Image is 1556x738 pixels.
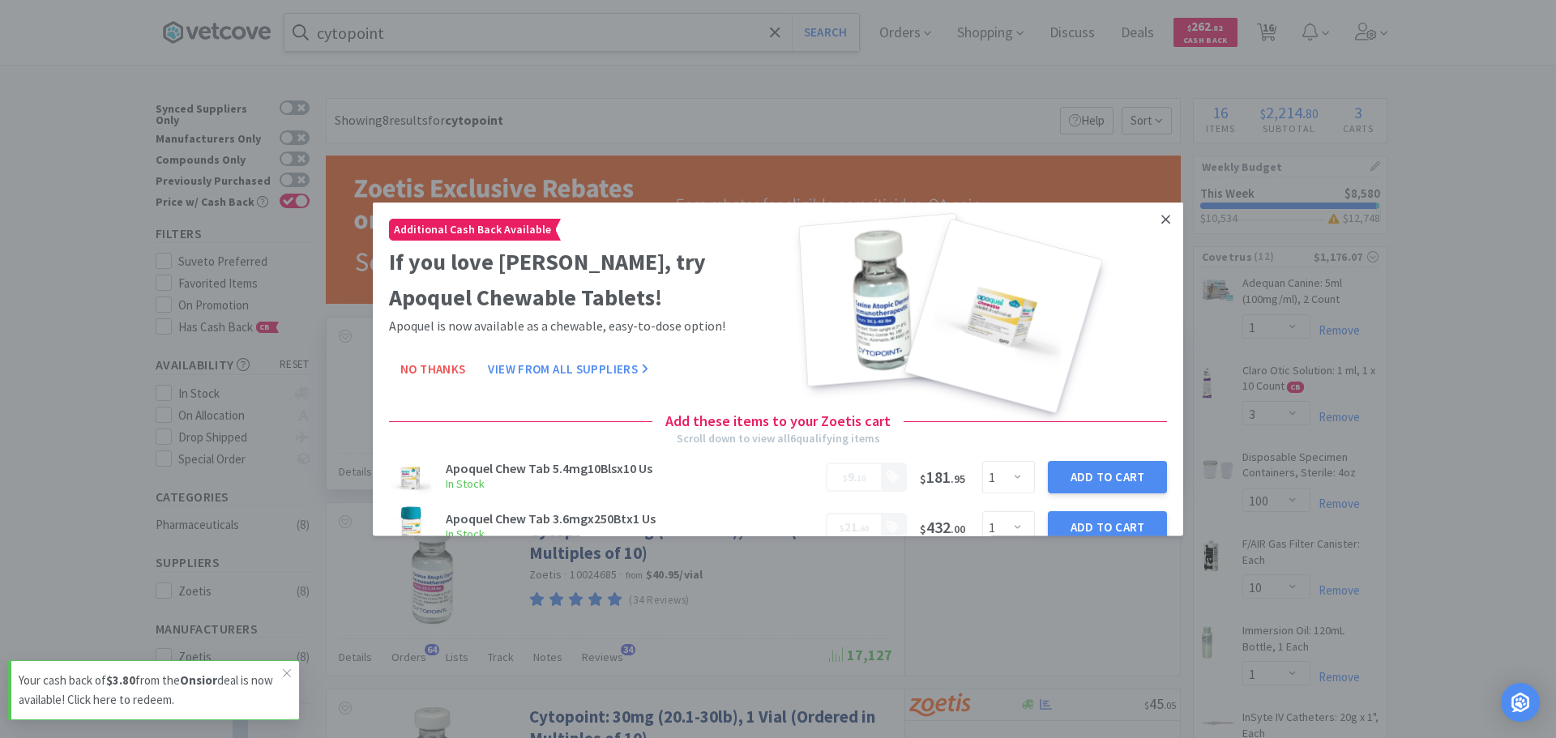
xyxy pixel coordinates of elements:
h3: Apoquel Chew Tab 3.6mgx250Btx1 Us [446,512,816,525]
button: Add to Cart [1048,461,1167,493]
button: Add to Cart [1048,511,1167,544]
span: 432 [920,517,965,537]
h6: In Stock [446,525,816,543]
div: Scroll down to view all 6 qualifying items [677,429,880,446]
span: $ [920,471,926,486]
span: 181 [920,467,965,487]
span: $ [920,522,926,536]
span: 9 [848,469,854,484]
img: 3a12b74be36b4df7a6cde51754c40775.png [389,455,433,499]
h4: Add these items to your Zoetis cart [652,409,904,433]
h6: In Stock [446,475,816,493]
strong: Onsior [180,672,217,688]
span: . [843,469,866,484]
p: Your cash back of from the deal is now available! Click here to redeem. [19,671,283,710]
span: 21 [844,519,857,535]
h3: Apoquel Chew Tab 5.4mg10Blsx10 Us [446,462,816,475]
span: $ [843,473,848,484]
img: a05155ed4ddd44bd953750f3fc3e7c6a_598475.png [389,506,433,549]
span: Additional Cash Back Available [390,219,555,239]
span: . 00 [951,522,965,536]
button: No Thanks [389,352,477,385]
button: View From All Suppliers [477,352,660,385]
span: . 95 [951,471,965,486]
strong: $3.80 [106,672,135,688]
span: 60 [861,523,869,534]
span: $ [840,523,844,534]
div: Open Intercom Messenger [1501,683,1540,722]
span: 10 [857,473,866,484]
p: Apoquel is now available as a chewable, easy-to-dose option! [389,316,772,337]
span: . [840,519,869,535]
h2: If you love [PERSON_NAME], try Apoquel Chewable Tablets! [389,243,772,316]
